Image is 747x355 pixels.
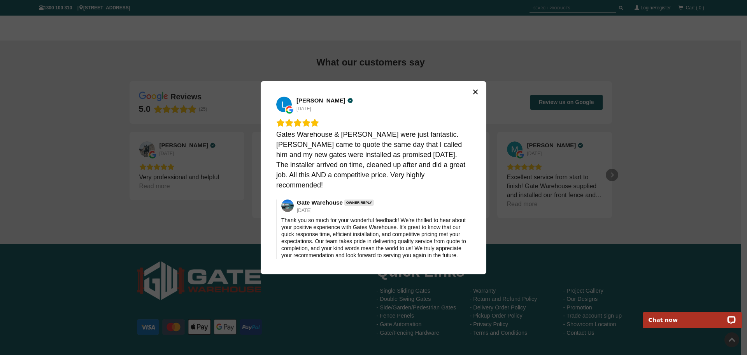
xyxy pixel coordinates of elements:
[281,200,294,212] img: Gate Warehouse
[281,217,471,259] div: Thank you so much for your wonderful feedback! We're thrilled to hear about your positive experie...
[297,200,343,206] span: Gate Warehouse
[296,97,345,104] span: [PERSON_NAME]
[346,200,372,205] div: Owner Reply
[347,98,353,103] div: Verified Customer
[276,97,292,112] img: Louise Veenstra
[297,200,343,206] a: Review by Gate Warehouse
[276,129,471,190] div: Gates Warehouse & [PERSON_NAME] were just fantastic. [PERSON_NAME] came to quote the same day tha...
[469,86,482,98] button: Close
[276,118,471,127] div: Rating: 5.0 out of 5
[297,207,312,214] div: [DATE]
[296,106,311,112] div: [DATE]
[276,97,292,112] a: View on Google
[638,303,747,328] iframe: LiveChat chat widget
[296,97,353,104] a: Review by Louise Veenstra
